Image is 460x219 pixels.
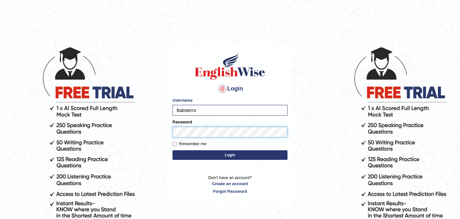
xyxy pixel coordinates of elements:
[172,150,287,160] button: Login
[172,181,287,187] a: Create an account
[172,142,177,146] input: Remember me
[194,52,266,81] img: Logo of English Wise sign in for intelligent practice with AI
[172,141,206,147] label: Remember me
[172,188,287,194] a: Forgot Password
[172,84,287,94] h4: Login
[172,97,193,103] label: Username
[172,119,192,125] label: Password
[172,175,287,194] p: Don't have an account?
